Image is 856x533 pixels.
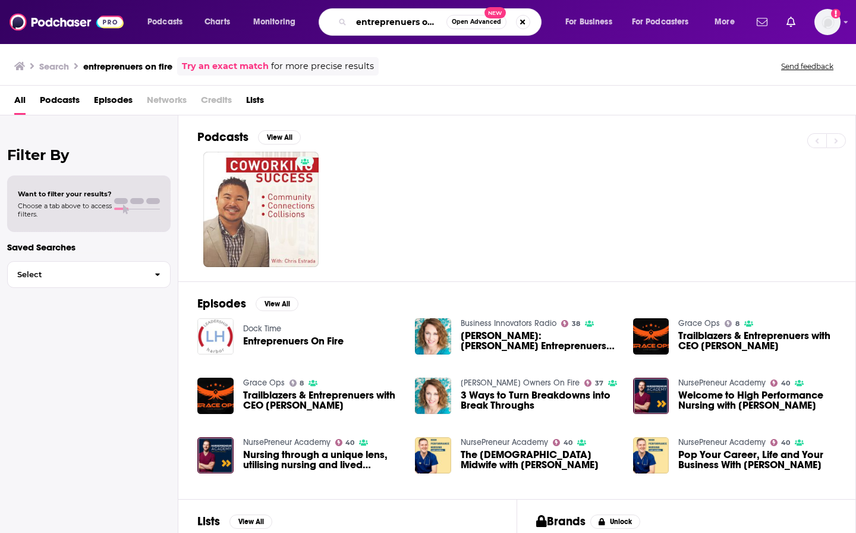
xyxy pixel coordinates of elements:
span: Charts [204,14,230,30]
a: Pop Your Career, Life and Your Business With Bec McFarland [678,450,836,470]
a: Trailblazers & Entreprenuers with CEO George Burns [678,331,836,351]
a: Business Innovators Radio [461,318,556,328]
svg: Add a profile image [831,9,841,18]
span: 40 [564,440,572,446]
span: Choose a tab above to access filters. [18,202,112,218]
span: 40 [781,381,790,386]
a: Entreprenuers On Fire [243,336,344,346]
span: Credits [201,90,232,115]
span: More [715,14,735,30]
span: Pop Your Career, Life and Your Business With [PERSON_NAME] [678,450,836,470]
a: NursePreneur Academy [678,378,766,388]
span: New [484,7,506,18]
a: All [14,90,26,115]
a: Pop Your Career, Life and Your Business With Bec McFarland [633,437,669,474]
span: 40 [781,440,790,446]
button: open menu [706,12,750,32]
a: 40 [335,439,355,446]
img: Entreprenuers On Fire [197,318,234,355]
a: EpisodesView All [197,296,298,311]
h2: Brands [536,514,586,529]
button: View All [256,297,298,311]
a: Welcome to High Performance Nursing with Liam Caswell [633,378,669,414]
button: open menu [624,12,706,32]
button: open menu [557,12,627,32]
button: View All [229,515,272,529]
a: NursePreneur Academy [678,437,766,447]
a: 38 [561,320,580,327]
a: PodcastsView All [197,130,301,145]
img: Podchaser - Follow, Share and Rate Podcasts [10,11,124,33]
span: 37 [595,381,603,386]
span: 8 [300,381,304,386]
span: For Podcasters [632,14,689,30]
a: Lists [246,90,264,115]
span: For Business [565,14,612,30]
span: 8 [735,321,739,327]
span: for more precise results [271,59,374,73]
span: Logged in as tinajoell1 [814,9,841,35]
button: Show profile menu [814,9,841,35]
img: 3 Ways to Turn Breakdowns into Break Throughs [415,378,451,414]
a: 8 [725,320,739,327]
button: View All [258,130,301,145]
span: [PERSON_NAME]: [PERSON_NAME] Entreprenuers on Fire [461,331,619,351]
a: 37 [584,380,603,387]
a: 40 [770,380,790,387]
button: Unlock [590,515,641,529]
a: Podcasts [40,90,80,115]
span: The [DEMOGRAPHIC_DATA] Midwife with [PERSON_NAME] [461,450,619,470]
a: Grace Ops [243,378,285,388]
h2: Podcasts [197,130,248,145]
span: Monitoring [253,14,295,30]
span: Open Advanced [452,19,501,25]
span: Select [8,271,145,278]
h2: Episodes [197,296,246,311]
a: Episodes [94,90,133,115]
a: Nursing through a unique lens, utilising nursing and lived experience to positively enhance patie... [243,450,401,470]
img: User Profile [814,9,841,35]
a: Trailblazers & Entreprenuers with CEO George Burns [197,378,234,414]
a: Welcome to High Performance Nursing with Liam Caswell [678,390,836,410]
h3: entreprenuers on fire [83,61,172,72]
a: Charts [197,12,237,32]
button: Send feedback [778,61,837,71]
h3: Search [39,61,69,72]
h2: Lists [197,514,220,529]
a: 3 Ways to Turn Breakdowns into Break Throughs [461,390,619,410]
input: Search podcasts, credits, & more... [351,12,446,32]
span: 38 [572,321,580,327]
a: CHRISTINA MARIE WEBER: Christian Entreprenuers on Fire [461,331,619,351]
a: NursePreneur Academy [461,437,548,447]
span: Welcome to High Performance Nursing with [PERSON_NAME] [678,390,836,410]
a: Dock Time [243,324,281,334]
a: 40 [770,439,790,446]
span: Trailblazers & Entreprenuers with CEO [PERSON_NAME] [243,390,401,410]
img: Nursing through a unique lens, utilising nursing and lived experience to positively enhance patie... [197,437,234,474]
a: ListsView All [197,514,272,529]
span: Want to filter your results? [18,190,112,198]
h2: Filter By [7,146,171,164]
a: Christian Biz Owners On Fire [461,378,580,388]
a: The Male Midwife with Liam Jackson [461,450,619,470]
a: Grace Ops [678,318,720,328]
span: Podcasts [147,14,182,30]
a: Show notifications dropdown [782,12,800,32]
img: CHRISTINA MARIE WEBER: Christian Entreprenuers on Fire [415,318,451,355]
a: Show notifications dropdown [752,12,772,32]
button: Open AdvancedNew [446,15,506,29]
p: Saved Searches [7,242,171,253]
button: open menu [245,12,311,32]
span: 40 [345,440,354,446]
a: 40 [553,439,572,446]
img: Trailblazers & Entreprenuers with CEO George Burns [633,318,669,355]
